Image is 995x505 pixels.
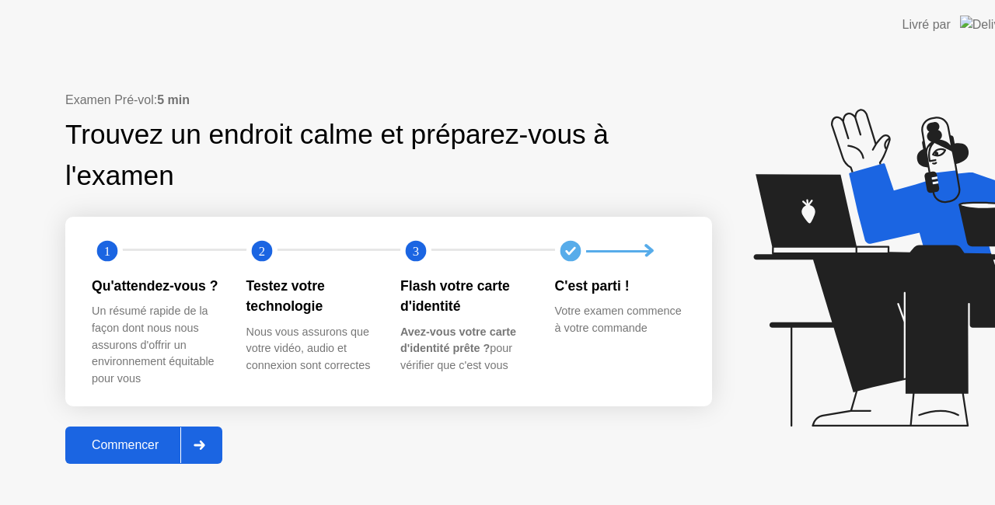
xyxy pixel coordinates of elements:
[65,91,712,110] div: Examen Pré-vol:
[400,276,530,317] div: Flash votre carte d'identité
[92,276,222,296] div: Qu'attendez-vous ?
[246,276,376,317] div: Testez votre technologie
[92,303,222,387] div: Un résumé rapide de la façon dont nous nous assurons d'offrir un environnement équitable pour vous
[246,324,376,374] div: Nous vous assurons que votre vidéo, audio et connexion sont correctes
[157,93,190,106] b: 5 min
[413,244,419,259] text: 3
[400,326,516,355] b: Avez-vous votre carte d'identité prête ?
[555,303,685,336] div: Votre examen commence à votre commande
[902,16,951,34] div: Livré par
[65,114,613,197] div: Trouvez un endroit calme et préparez-vous à l'examen
[555,276,685,296] div: C'est parti !
[400,324,530,374] div: pour vérifier que c'est vous
[258,244,264,259] text: 2
[65,427,222,464] button: Commencer
[104,244,110,259] text: 1
[70,438,180,452] div: Commencer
